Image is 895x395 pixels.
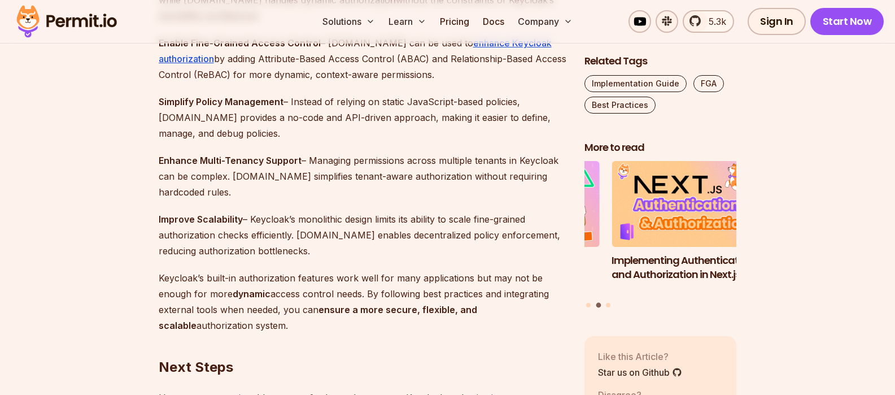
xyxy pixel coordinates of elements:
[606,303,610,307] button: Go to slide 3
[159,214,243,225] strong: Improve Scalability
[233,288,270,299] strong: dynamic
[598,366,682,379] a: Star us on Github
[159,153,566,200] p: – Managing permissions across multiple tenants in Keycloak can be complex. [DOMAIN_NAME] simplifi...
[612,162,764,296] a: Implementing Authentication and Authorization in Next.jsImplementing Authentication and Authoriza...
[513,10,577,33] button: Company
[810,8,884,35] a: Start Now
[612,254,764,282] h3: Implementing Authentication and Authorization in Next.js
[159,211,566,259] p: – Keycloak’s monolithic design limits its ability to scale fine-grained authorization checks effi...
[159,155,302,166] strong: Enhance Multi-Tenancy Support
[447,254,600,282] h3: Implementing Multi-Tenant RBAC in Nuxt.js
[584,162,737,310] div: Posts
[159,35,566,83] p: – [DOMAIN_NAME] can be used to by adding Attribute-Based Access Control (ABAC) and Relationship-B...
[584,54,737,68] h2: Related Tags
[748,8,806,35] a: Sign In
[584,75,687,92] a: Implementation Guide
[159,270,566,333] p: Keycloak’s built-in authorization features work well for many applications but may not be enough ...
[596,303,601,308] button: Go to slide 2
[318,10,379,33] button: Solutions
[586,303,591,307] button: Go to slide 1
[584,97,656,114] a: Best Practices
[683,10,734,33] a: 5.3k
[702,15,726,28] span: 5.3k
[447,162,600,296] li: 1 of 3
[612,162,764,296] li: 2 of 3
[435,10,474,33] a: Pricing
[478,10,509,33] a: Docs
[159,313,566,376] h2: ⁠Next Steps
[159,96,283,107] strong: Simplify Policy Management
[584,141,737,155] h2: More to read
[693,75,724,92] a: FGA
[598,350,682,363] p: Like this Article?
[612,162,764,248] img: Implementing Authentication and Authorization in Next.js
[384,10,431,33] button: Learn
[159,94,566,141] p: – Instead of relying on static JavaScript-based policies, [DOMAIN_NAME] provides a no-code and AP...
[11,2,122,41] img: Permit logo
